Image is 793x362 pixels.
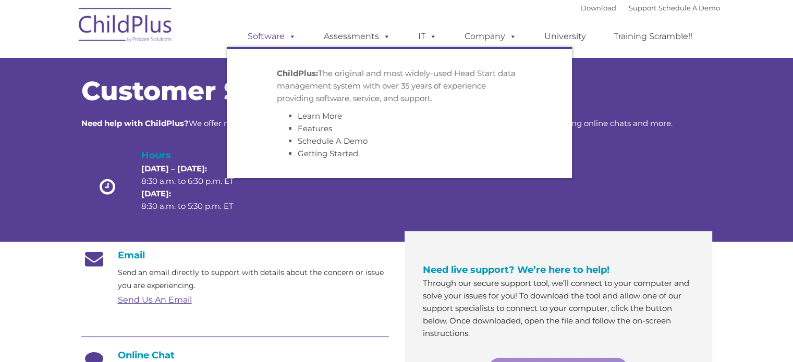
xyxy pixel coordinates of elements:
[118,295,192,305] a: Send Us An Email
[81,75,336,107] span: Customer Support
[81,118,189,128] strong: Need help with ChildPlus?
[298,111,342,121] a: Learn More
[658,4,720,12] a: Schedule A Demo
[277,68,318,78] strong: ChildPlus:
[277,67,522,105] p: The original and most widely-used Head Start data management system with over 35 years of experie...
[534,26,596,47] a: University
[74,1,178,53] img: ChildPlus by Procare Solutions
[81,349,389,361] h4: Online Chat
[298,148,358,158] a: Getting Started
[141,164,207,173] strong: [DATE] – [DATE]:
[423,277,694,340] p: Through our secure support tool, we’ll connect to your computer and solve your issues for you! To...
[629,4,656,12] a: Support
[81,118,673,128] span: We offer many convenient ways to contact our amazing Customer Support representatives, including ...
[581,4,616,12] a: Download
[408,26,447,47] a: IT
[423,264,609,276] span: Need live support? We’re here to help!
[141,148,252,163] h4: Hours
[141,163,252,213] p: 8:30 a.m. to 6:30 p.m. ET 8:30 a.m. to 5:30 p.m. ET
[454,26,527,47] a: Company
[298,136,368,146] a: Schedule A Demo
[313,26,401,47] a: Assessments
[118,266,389,292] p: Send an email directly to support with details about the concern or issue you are experiencing.
[237,26,307,47] a: Software
[141,189,171,198] strong: [DATE]:
[581,4,720,12] font: |
[81,249,389,261] h4: Email
[298,123,332,133] a: Features
[603,26,703,47] a: Training Scramble!!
